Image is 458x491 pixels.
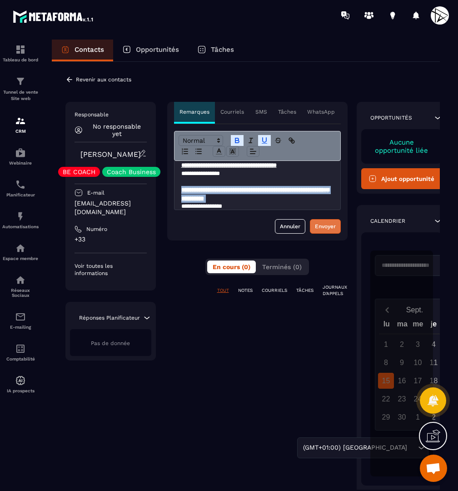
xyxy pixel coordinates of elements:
p: Coach Business [107,169,156,175]
span: (GMT+01:00) [GEOGRAPHIC_DATA] [301,443,409,453]
div: 18 [426,373,442,389]
p: No responsable yet [87,123,147,137]
p: Responsable [75,111,147,118]
img: formation [15,115,26,126]
p: Calendrier [370,217,405,225]
p: Numéro [86,225,107,233]
p: TOUT [217,287,229,294]
p: Tâches [278,108,296,115]
p: CRM [2,129,39,134]
img: social-network [15,275,26,286]
a: formationformationCRM [2,109,39,140]
img: email [15,311,26,322]
p: Voir toutes les informations [75,262,147,277]
p: TÂCHES [296,287,314,294]
p: WhatsApp [307,108,335,115]
p: +33 [75,235,147,244]
div: je [426,318,442,334]
p: Réponses Planificateur [79,314,140,321]
a: Opportunités [113,40,188,61]
a: automationsautomationsAutomatisations [2,204,39,236]
img: accountant [15,343,26,354]
button: Ajout opportunité [361,168,443,189]
p: COURRIELS [262,287,287,294]
p: Espace membre [2,256,39,261]
a: social-networksocial-networkRéseaux Sociaux [2,268,39,305]
p: SMS [255,108,267,115]
p: Revenir aux contacts [76,76,131,83]
p: BE COACH [63,169,95,175]
p: Comptabilité [2,356,39,361]
img: automations [15,211,26,222]
a: Tâches [188,40,243,61]
p: Remarques [179,108,209,115]
button: Envoyer [310,219,341,234]
a: automationsautomationsEspace membre [2,236,39,268]
button: Terminés (0) [257,261,307,273]
p: [EMAIL_ADDRESS][DOMAIN_NAME] [75,199,147,216]
p: Webinaire [2,160,39,165]
p: Tableau de bord [2,57,39,62]
img: formation [15,76,26,87]
p: NOTES [238,287,253,294]
p: Tunnel de vente Site web [2,89,39,102]
p: Opportunités [136,45,179,54]
a: formationformationTableau de bord [2,37,39,69]
p: IA prospects [2,388,39,393]
div: 11 [426,355,442,371]
img: automations [15,375,26,386]
p: Courriels [220,108,244,115]
p: Planificateur [2,192,39,197]
button: Annuler [275,219,305,234]
div: Envoyer [315,222,336,231]
p: E-mailing [2,325,39,330]
span: Terminés (0) [262,263,302,271]
span: Pas de donnée [91,340,130,346]
p: Automatisations [2,224,39,229]
a: formationformationTunnel de vente Site web [2,69,39,109]
div: Search for option [297,437,428,458]
p: Tâches [211,45,234,54]
img: automations [15,243,26,254]
a: schedulerschedulerPlanificateur [2,172,39,204]
p: Contacts [75,45,104,54]
p: Opportunités [370,114,412,121]
p: E-mail [87,189,105,196]
img: formation [15,44,26,55]
a: emailemailE-mailing [2,305,39,336]
span: En cours (0) [213,263,250,271]
a: Contacts [52,40,113,61]
div: 4 [426,336,442,352]
img: scheduler [15,179,26,190]
p: JOURNAUX D'APPELS [323,284,347,297]
img: logo [13,8,95,25]
p: Réseaux Sociaux [2,288,39,298]
a: automationsautomationsWebinaire [2,140,39,172]
a: [PERSON_NAME] [80,150,141,159]
a: accountantaccountantComptabilité [2,336,39,368]
div: Ouvrir le chat [420,455,447,482]
p: Aucune opportunité liée [370,138,433,155]
img: automations [15,147,26,158]
button: En cours (0) [207,261,256,273]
